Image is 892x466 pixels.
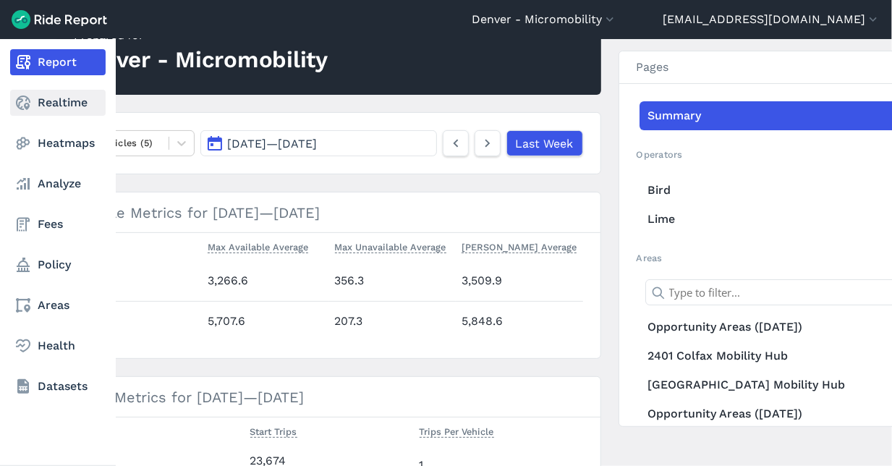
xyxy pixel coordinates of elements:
[202,261,329,301] td: 3,266.6
[202,301,329,341] td: 5,707.6
[335,239,446,253] span: Max Unavailable Average
[10,90,106,116] a: Realtime
[250,423,297,438] span: Start Trips
[10,49,106,75] a: Report
[75,261,203,301] th: Bird
[58,192,600,233] h3: Vehicle Metrics for [DATE]—[DATE]
[663,11,880,28] button: [EMAIL_ADDRESS][DOMAIN_NAME]
[75,301,203,341] th: Lime
[208,239,308,253] span: Max Available Average
[335,239,446,256] button: Max Unavailable Average
[472,11,617,28] button: Denver - Micromobility
[227,137,317,151] span: [DATE] — [DATE]
[58,377,600,418] h3: Trips Metrics for [DATE]—[DATE]
[462,239,577,253] span: [PERSON_NAME] Average
[200,130,436,156] button: [DATE]—[DATE]
[10,333,106,359] a: Health
[329,301,456,341] td: 207.3
[250,423,297,441] button: Start Trips
[10,373,106,399] a: Datasets
[506,130,583,156] a: Last Week
[420,423,494,441] button: Trips Per Vehicle
[10,292,106,318] a: Areas
[10,252,106,278] a: Policy
[12,10,107,29] img: Ride Report
[462,239,577,256] button: [PERSON_NAME] Average
[208,239,308,256] button: Max Available Average
[420,423,494,438] span: Trips Per Vehicle
[10,171,106,197] a: Analyze
[10,130,106,156] a: Heatmaps
[456,301,583,341] td: 5,848.6
[329,261,456,301] td: 356.3
[10,211,106,237] a: Fees
[75,44,328,76] div: Denver - Micromobility
[456,261,583,301] td: 3,509.9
